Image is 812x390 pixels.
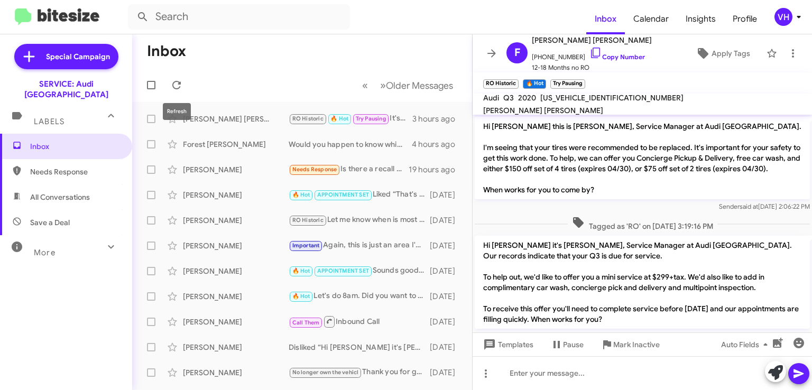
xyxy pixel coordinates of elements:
span: APPOINTMENT SET [317,191,369,198]
span: Labels [34,117,64,126]
h1: Inbox [147,43,186,60]
div: Is there a recall on my vehicle or something? [289,163,409,175]
div: Disliked “Hi [PERSON_NAME] it's [PERSON_NAME] at [GEOGRAPHIC_DATA]. I just wanted to check back i... [289,342,430,352]
input: Search [128,4,350,30]
div: [PERSON_NAME] [183,367,289,378]
p: Hi [PERSON_NAME] this is [PERSON_NAME], Service Manager at Audi [GEOGRAPHIC_DATA]. I'm seeing tha... [475,117,810,199]
span: Templates [481,335,533,354]
span: » [380,79,386,92]
span: Inbox [30,141,120,152]
a: Copy Number [589,53,645,61]
div: Let me know when is most convenient for you before the 30th! [289,214,430,226]
span: 12-18 Months no RO [532,62,652,73]
span: 🔥 Hot [330,115,348,122]
span: Needs Response [292,166,337,173]
div: Forest [PERSON_NAME] [183,139,289,150]
span: APPOINTMENT SET [317,267,369,274]
span: Call Them [292,319,320,326]
span: Pause [563,335,584,354]
span: All Conversations [30,192,90,202]
span: Sender [DATE] 2:02:33 PM [719,332,810,340]
a: Inbox [586,4,625,34]
div: [DATE] [430,342,464,352]
span: [US_VEHICLE_IDENTIFICATION_NUMBER] [540,93,684,103]
span: Sender [DATE] 2:06:22 PM [719,202,810,210]
div: [PERSON_NAME] [PERSON_NAME] [183,114,289,124]
button: Templates [473,335,542,354]
span: 2020 [518,93,536,103]
span: [PERSON_NAME] [PERSON_NAME] [532,34,652,47]
div: 4 hours ago [412,139,464,150]
span: Mark Inactive [613,335,660,354]
div: [DATE] [430,317,464,327]
nav: Page navigation example [356,75,459,96]
span: said at [740,202,758,210]
a: Special Campaign [14,44,118,69]
div: It's up to you. An oil change is included in regular service. You're overdue for the service. [289,113,412,125]
small: 🔥 Hot [523,79,546,89]
div: [PERSON_NAME] [183,291,289,302]
button: Pause [542,335,592,354]
small: RO Historic [483,79,519,89]
div: [DATE] [430,367,464,378]
span: No longer own the vehicl [292,369,359,376]
span: More [34,248,56,257]
div: 19 hours ago [409,164,464,175]
button: Previous [356,75,374,96]
div: [PERSON_NAME] [183,215,289,226]
div: [PERSON_NAME] [183,190,289,200]
span: [PERSON_NAME] [PERSON_NAME] [483,106,603,115]
span: RO Historic [292,217,324,224]
span: Tagged as 'RO' on [DATE] 3:19:16 PM [568,216,717,231]
span: [PHONE_NUMBER] [532,47,652,62]
div: Liked “That's fine, I'll put you in the schedule for 8:30am.” [289,189,430,201]
span: Q3 [503,93,514,103]
div: [PERSON_NAME] [183,342,289,352]
div: [DATE] [430,215,464,226]
div: VH [774,8,792,26]
span: 🔥 Hot [292,267,310,274]
div: 3 hours ago [412,114,464,124]
div: [DATE] [430,291,464,302]
button: Apply Tags [684,44,761,63]
button: Next [374,75,459,96]
div: Again, this is just an area I'm passionate about. I worked at Google for many years where we were... [289,239,430,252]
span: F [514,44,520,61]
div: Inbound Call [289,315,430,328]
a: Calendar [625,4,677,34]
span: Important [292,242,320,249]
span: Auto Fields [721,335,772,354]
div: Sounds good, we'll see you [DATE]. Have a great weekend! [289,265,430,277]
span: Older Messages [386,80,453,91]
span: Needs Response [30,166,120,177]
span: Save a Deal [30,217,70,228]
div: [DATE] [430,266,464,276]
span: 🔥 Hot [292,191,310,198]
button: VH [765,8,800,26]
span: Audi [483,93,499,103]
a: Insights [677,4,724,34]
small: Try Pausing [550,79,585,89]
span: Special Campaign [46,51,110,62]
span: « [362,79,368,92]
a: Profile [724,4,765,34]
div: Let's do 8am. Did you want to do only the oil change or the full service? Our records show you ar... [289,290,430,302]
p: Hi [PERSON_NAME] it's [PERSON_NAME], Service Manager at Audi [GEOGRAPHIC_DATA]. Our records indic... [475,236,810,329]
button: Mark Inactive [592,335,668,354]
div: [PERSON_NAME] [183,164,289,175]
button: Auto Fields [713,335,780,354]
div: [DATE] [430,190,464,200]
div: Refresh [163,103,191,120]
div: [PERSON_NAME] [183,266,289,276]
span: RO Historic [292,115,324,122]
span: Apply Tags [712,44,750,63]
span: said at [740,332,759,340]
div: [PERSON_NAME] [183,240,289,251]
div: [DATE] [430,240,464,251]
span: 🔥 Hot [292,293,310,300]
span: Try Pausing [356,115,386,122]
